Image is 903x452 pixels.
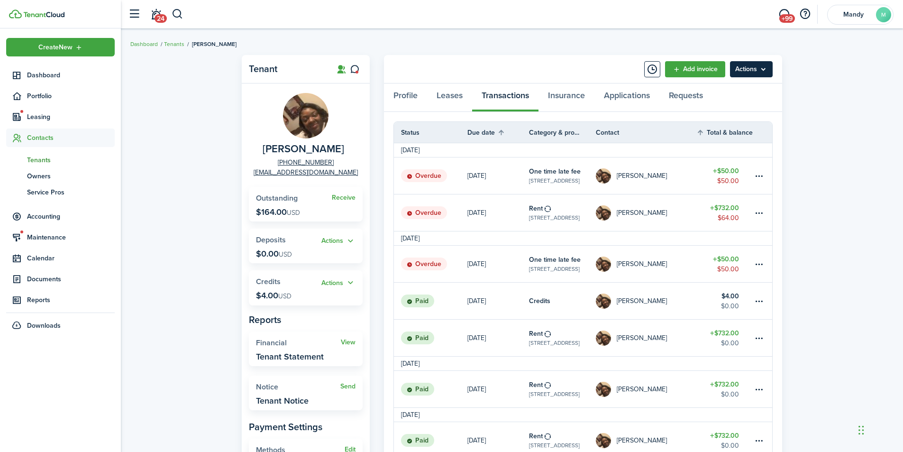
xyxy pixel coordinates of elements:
a: Tenants [164,40,184,48]
a: Service Pros [6,184,115,200]
a: Dashboard [130,40,158,48]
button: Open sidebar [125,5,143,23]
button: Actions [321,236,356,247]
table-profile-info-text: [PERSON_NAME] [617,209,667,217]
p: [DATE] [467,296,486,306]
th: Sort [696,127,753,138]
td: [DATE] [394,233,427,243]
a: [PHONE_NUMBER] [278,157,334,167]
p: $0.00 [256,249,292,258]
table-amount-description: $0.00 [721,301,739,311]
a: Overdue [394,194,467,231]
img: Andrea Brown [596,382,611,397]
status: Overdue [401,258,447,271]
img: TenantCloud [23,12,64,18]
a: Rent[STREET_ADDRESS] [529,320,596,356]
button: Open menu [730,61,773,77]
table-info-title: Rent [529,431,543,441]
status: Overdue [401,206,447,220]
table-info-title: One time late fee [529,255,581,265]
table-profile-info-text: [PERSON_NAME] [617,172,667,180]
a: $50.00$50.00 [696,246,753,282]
a: View [341,339,356,346]
a: Dashboard [6,66,115,84]
span: USD [278,291,292,301]
a: Overdue [394,246,467,282]
table-subtitle: [STREET_ADDRESS] [529,213,580,222]
a: [DATE] [467,320,529,356]
div: Chat Widget [856,406,903,452]
span: Credits [256,276,281,287]
table-profile-info-text: [PERSON_NAME] [617,386,667,393]
button: Open menu [6,38,115,56]
span: Tenants [27,155,115,165]
a: Paid [394,371,467,407]
a: Messaging [775,2,793,27]
table-amount-description: $64.00 [718,213,739,223]
span: Downloads [27,321,61,331]
p: $4.00 [256,291,292,300]
span: Contacts [27,133,115,143]
table-info-title: Rent [529,203,543,213]
a: [DATE] [467,194,529,231]
a: Paid [394,320,467,356]
p: [DATE] [467,259,486,269]
a: Profile [384,83,427,112]
a: Rent[STREET_ADDRESS] [529,194,596,231]
a: $732.00$0.00 [696,371,753,407]
p: [DATE] [467,333,486,343]
img: Andrea Brown [596,433,611,448]
button: Open resource center [797,6,813,22]
button: Search [172,6,183,22]
a: $4.00$0.00 [696,283,753,319]
a: Owners [6,168,115,184]
status: Paid [401,332,434,345]
panel-main-subtitle: Payment Settings [249,420,363,434]
table-amount-description: $0.00 [721,389,739,399]
table-amount-title: $4.00 [721,291,739,301]
a: $50.00$50.00 [696,157,753,194]
a: Andrea Brown[PERSON_NAME] [596,371,696,407]
table-amount-title: $50.00 [713,254,739,264]
table-profile-info-text: [PERSON_NAME] [617,260,667,268]
table-amount-title: $732.00 [710,379,739,389]
table-subtitle: [STREET_ADDRESS] [529,390,580,398]
p: [DATE] [467,171,486,181]
table-info-title: One time late fee [529,166,581,176]
widget-stats-action: Actions [321,277,356,288]
a: Andrea Brown[PERSON_NAME] [596,320,696,356]
widget-stats-title: Financial [256,339,341,347]
th: Status [394,128,467,138]
a: Andrea Brown[PERSON_NAME] [596,157,696,194]
status: Paid [401,295,434,308]
a: Requests [659,83,712,112]
a: $732.00$0.00 [696,320,753,356]
a: $732.00$64.00 [696,194,753,231]
span: Accounting [27,212,115,221]
button: Timeline [644,61,660,77]
table-subtitle: [STREET_ADDRESS] [529,176,580,185]
a: Overdue [394,157,467,194]
table-subtitle: [STREET_ADDRESS] [529,441,580,450]
span: USD [279,249,292,259]
a: Send [340,383,356,390]
table-subtitle: [STREET_ADDRESS] [529,265,580,273]
widget-stats-description: Tenant Statement [256,352,324,361]
p: $164.00 [256,207,300,217]
a: Add invoice [665,61,725,77]
status: Paid [401,383,434,396]
a: [DATE] [467,371,529,407]
span: Leasing [27,112,115,122]
img: Andrea Brown [596,331,611,346]
table-profile-info-text: [PERSON_NAME] [617,297,667,305]
table-profile-info-text: [PERSON_NAME] [617,334,667,342]
table-amount-description: $50.00 [717,176,739,186]
img: Andrea Brown [596,257,611,272]
a: Notifications [147,2,165,27]
span: Outstanding [256,193,298,203]
td: [DATE] [394,145,427,155]
p: [DATE] [467,435,486,445]
a: One time late fee[STREET_ADDRESS] [529,246,596,282]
